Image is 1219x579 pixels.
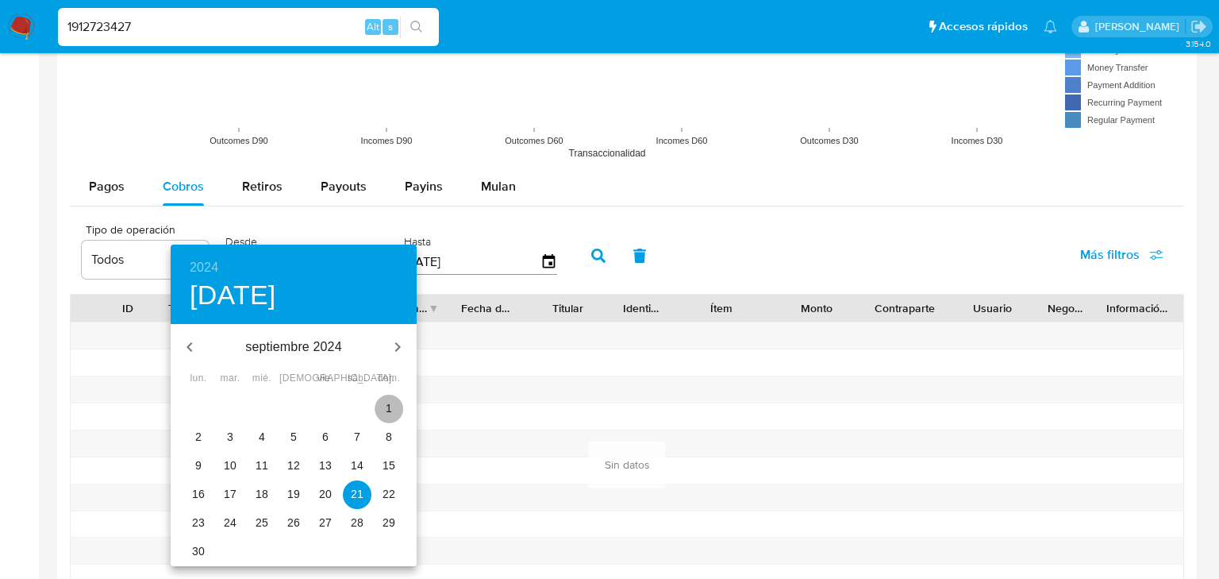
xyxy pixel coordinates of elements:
[375,423,403,452] button: 8
[195,429,202,445] p: 2
[322,429,329,445] p: 6
[343,509,371,538] button: 28
[343,423,371,452] button: 7
[256,457,268,473] p: 11
[311,481,340,509] button: 20
[319,457,332,473] p: 13
[311,371,340,387] span: vie.
[386,400,392,416] p: 1
[290,429,297,445] p: 5
[375,509,403,538] button: 29
[343,481,371,509] button: 21
[224,457,236,473] p: 10
[343,371,371,387] span: sáb.
[192,486,205,502] p: 16
[351,486,363,502] p: 21
[287,457,300,473] p: 12
[279,423,308,452] button: 5
[248,423,276,452] button: 4
[375,481,403,509] button: 22
[216,509,244,538] button: 24
[184,509,213,538] button: 23
[184,452,213,481] button: 9
[259,429,265,445] p: 4
[256,515,268,531] p: 25
[190,257,218,279] button: 2024
[192,543,205,559] p: 30
[216,371,244,387] span: mar.
[248,452,276,481] button: 11
[279,452,308,481] button: 12
[386,429,392,445] p: 8
[248,481,276,509] button: 18
[209,338,379,357] p: septiembre 2024
[224,515,236,531] p: 24
[184,423,213,452] button: 2
[279,371,308,387] span: [DEMOGRAPHIC_DATA].
[216,452,244,481] button: 10
[351,515,363,531] p: 28
[383,486,395,502] p: 22
[192,515,205,531] p: 23
[354,429,360,445] p: 7
[216,423,244,452] button: 3
[375,452,403,481] button: 15
[311,509,340,538] button: 27
[279,481,308,509] button: 19
[227,429,233,445] p: 3
[248,509,276,538] button: 25
[383,515,395,531] p: 29
[311,423,340,452] button: 6
[224,486,236,502] p: 17
[343,452,371,481] button: 14
[248,371,276,387] span: mié.
[375,371,403,387] span: dom.
[375,395,403,423] button: 1
[319,486,332,502] p: 20
[383,457,395,473] p: 15
[184,538,213,566] button: 30
[184,481,213,509] button: 16
[311,452,340,481] button: 13
[287,486,300,502] p: 19
[279,509,308,538] button: 26
[256,486,268,502] p: 18
[287,515,300,531] p: 26
[319,515,332,531] p: 27
[216,481,244,509] button: 17
[190,279,276,312] button: [DATE]
[184,371,213,387] span: lun.
[351,457,363,473] p: 14
[195,457,202,473] p: 9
